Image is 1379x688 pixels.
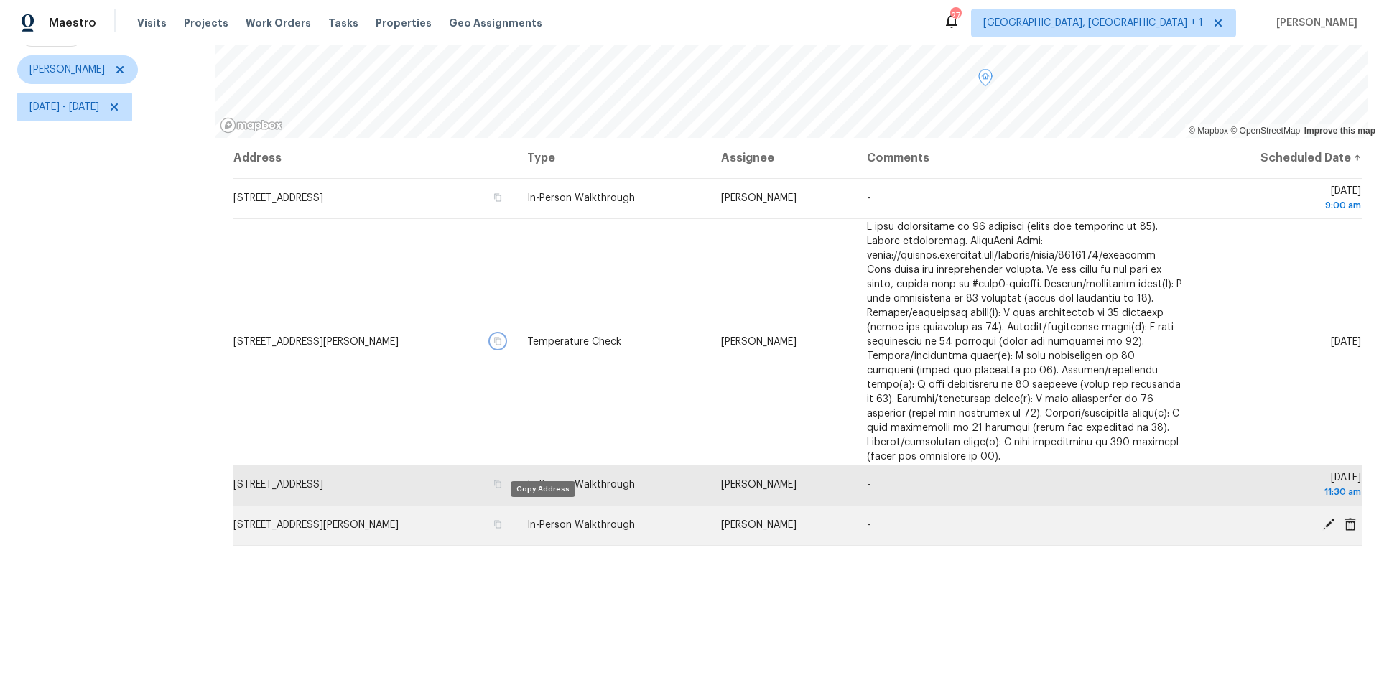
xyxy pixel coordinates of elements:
[983,16,1203,30] span: [GEOGRAPHIC_DATA], [GEOGRAPHIC_DATA] + 1
[1339,518,1361,531] span: Cancel
[867,193,870,203] span: -
[721,520,797,530] span: [PERSON_NAME]
[1206,186,1361,213] span: [DATE]
[49,16,96,30] span: Maestro
[137,16,167,30] span: Visits
[527,337,621,347] span: Temperature Check
[233,520,399,530] span: [STREET_ADDRESS][PERSON_NAME]
[1206,198,1361,213] div: 9:00 am
[527,193,635,203] span: In-Person Walkthrough
[491,191,504,204] button: Copy Address
[867,520,870,530] span: -
[950,9,960,23] div: 27
[491,478,504,491] button: Copy Address
[328,18,358,28] span: Tasks
[1194,138,1362,178] th: Scheduled Date ↑
[1331,337,1361,347] span: [DATE]
[516,138,710,178] th: Type
[710,138,855,178] th: Assignee
[29,62,105,77] span: [PERSON_NAME]
[233,138,516,178] th: Address
[246,16,311,30] span: Work Orders
[449,16,542,30] span: Geo Assignments
[721,193,797,203] span: [PERSON_NAME]
[233,337,399,347] span: [STREET_ADDRESS][PERSON_NAME]
[527,480,635,490] span: In-Person Walkthrough
[527,520,635,530] span: In-Person Walkthrough
[220,117,283,134] a: Mapbox homepage
[376,16,432,30] span: Properties
[1189,126,1228,136] a: Mapbox
[867,222,1182,462] span: L ipsu dolorsitame co 96 adipisci (elits doe temporinc ut 85). Labore etdoloremag. AliquAeni Admi...
[867,480,870,490] span: -
[1318,518,1339,531] span: Edit
[1304,126,1375,136] a: Improve this map
[1271,16,1357,30] span: [PERSON_NAME]
[29,100,99,114] span: [DATE] - [DATE]
[184,16,228,30] span: Projects
[721,337,797,347] span: [PERSON_NAME]
[1206,485,1361,499] div: 11:30 am
[233,193,323,203] span: [STREET_ADDRESS]
[491,335,504,348] button: Copy Address
[1230,126,1300,136] a: OpenStreetMap
[978,69,993,91] div: Map marker
[855,138,1194,178] th: Comments
[721,480,797,490] span: [PERSON_NAME]
[1206,473,1361,499] span: [DATE]
[233,480,323,490] span: [STREET_ADDRESS]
